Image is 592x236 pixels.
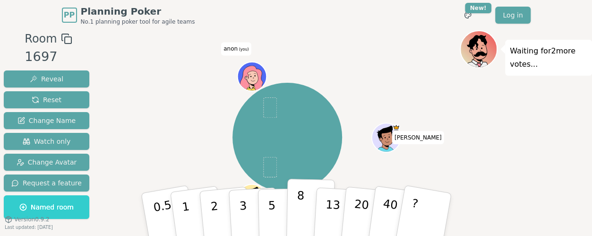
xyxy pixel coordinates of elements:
[62,5,195,26] a: PPPlanning PokerNo.1 planning poker tool for agile teams
[5,225,53,230] span: Last updated: [DATE]
[4,112,89,129] button: Change Name
[510,44,587,71] p: Waiting for 2 more votes...
[392,131,444,144] span: Click to change your name
[23,137,71,146] span: Watch only
[459,7,476,24] button: New!
[4,133,89,150] button: Watch only
[4,70,89,87] button: Reveal
[393,124,400,131] span: Tomas is the host
[465,3,492,13] div: New!
[30,74,63,84] span: Reveal
[64,9,75,21] span: PP
[495,7,530,24] a: Log in
[32,95,61,105] span: Reset
[19,202,74,212] span: Named room
[5,216,50,223] button: Version0.9.2
[81,18,195,26] span: No.1 planning poker tool for agile teams
[17,116,76,125] span: Change Name
[25,47,72,67] div: 1697
[11,178,82,188] span: Request a feature
[4,175,89,192] button: Request a feature
[14,216,50,223] span: Version 0.9.2
[25,30,57,47] span: Room
[4,91,89,108] button: Reset
[239,63,266,90] button: Click to change your avatar
[4,195,89,219] button: Named room
[81,5,195,18] span: Planning Poker
[4,154,89,171] button: Change Avatar
[238,47,249,52] span: (you)
[221,42,251,55] span: Click to change your name
[17,157,77,167] span: Change Avatar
